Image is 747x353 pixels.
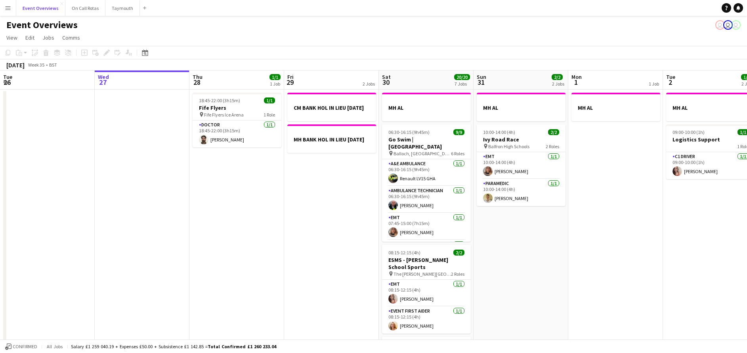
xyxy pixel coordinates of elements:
[6,34,17,41] span: View
[715,20,725,30] app-user-avatar: Jackie Tolland
[477,124,566,206] app-job-card: 10:00-14:00 (4h)2/2Ivy Road Race Balfron High Schools2 RolesEMT1/110:00-14:00 (4h)[PERSON_NAME]Pa...
[723,20,733,30] app-user-avatar: Operations Team
[546,143,559,149] span: 2 Roles
[193,93,281,147] app-job-card: 18:45-22:00 (3h15m)1/1Fife Flyers Fife Flyers Ice Arena1 RoleDoctor1/118:45-22:00 (3h15m)[PERSON_...
[26,62,46,68] span: Week 35
[286,78,294,87] span: 29
[382,93,471,121] app-job-card: MH AL
[476,78,486,87] span: 31
[199,97,240,103] span: 18:45-22:00 (3h15m)
[287,136,376,143] h3: MH BANK HOL IN LIEU [DATE]
[451,151,464,156] span: 6 Roles
[548,129,559,135] span: 2/2
[4,342,38,351] button: Confirmed
[552,81,564,87] div: 2 Jobs
[477,73,486,80] span: Sun
[287,73,294,80] span: Fri
[382,245,471,334] app-job-card: 08:15-12:15 (4h)2/2ESMS - [PERSON_NAME] School Sports The [PERSON_NAME][GEOGRAPHIC_DATA]2 RolesEM...
[454,74,470,80] span: 20/20
[382,280,471,307] app-card-role: EMT1/108:15-12:15 (4h)[PERSON_NAME]
[477,179,566,206] app-card-role: Paramedic1/110:00-14:00 (4h)[PERSON_NAME]
[62,34,80,41] span: Comms
[477,152,566,179] app-card-role: EMT1/110:00-14:00 (4h)[PERSON_NAME]
[552,74,563,80] span: 2/2
[3,32,21,43] a: View
[270,81,280,87] div: 1 Job
[455,81,470,87] div: 7 Jobs
[488,143,529,149] span: Balfron High Schools
[731,20,741,30] app-user-avatar: Operations Team
[570,78,582,87] span: 1
[477,93,566,121] app-job-card: MH AL
[208,343,276,349] span: Total Confirmed £1 260 233.04
[388,129,430,135] span: 06:30-16:15 (9h45m)
[193,73,203,80] span: Thu
[105,0,140,16] button: Taymouth
[382,213,471,240] app-card-role: EMT1/107:45-15:00 (7h15m)[PERSON_NAME]
[382,124,471,242] app-job-card: 06:30-16:15 (9h45m)9/9Go Swim | [GEOGRAPHIC_DATA] Balloch, [GEOGRAPHIC_DATA]6 RolesA&E Ambulance1...
[269,74,281,80] span: 1/1
[2,78,12,87] span: 26
[477,136,566,143] h3: Ivy Road Race
[264,97,275,103] span: 1/1
[287,93,376,121] app-job-card: CM BANK HOL IN LIEU [DATE]
[666,73,675,80] span: Tue
[3,73,12,80] span: Tue
[672,129,705,135] span: 09:00-10:00 (1h)
[571,73,582,80] span: Mon
[382,73,391,80] span: Sat
[97,78,109,87] span: 27
[287,124,376,153] app-job-card: MH BANK HOL IN LIEU [DATE]
[16,0,65,16] button: Event Overviews
[382,136,471,150] h3: Go Swim | [GEOGRAPHIC_DATA]
[382,159,471,186] app-card-role: A&E Ambulance1/106:30-16:15 (9h45m)Renault LV15 GHA
[59,32,83,43] a: Comms
[264,112,275,118] span: 1 Role
[193,120,281,147] app-card-role: Doctor1/118:45-22:00 (3h15m)[PERSON_NAME]
[6,61,25,69] div: [DATE]
[191,78,203,87] span: 28
[45,343,64,349] span: All jobs
[451,271,464,277] span: 2 Roles
[65,0,105,16] button: On Call Rotas
[22,32,38,43] a: Edit
[477,104,566,111] h3: MH AL
[382,104,471,111] h3: MH AL
[388,250,420,256] span: 08:15-12:15 (4h)
[6,19,78,31] h1: Event Overviews
[39,32,57,43] a: Jobs
[363,81,375,87] div: 2 Jobs
[571,104,660,111] h3: MH AL
[382,186,471,213] app-card-role: Ambulance Technician1/106:30-16:15 (9h45m)[PERSON_NAME]
[49,62,57,68] div: BST
[394,151,451,156] span: Balloch, [GEOGRAPHIC_DATA]
[98,73,109,80] span: Wed
[381,78,391,87] span: 30
[665,78,675,87] span: 2
[13,344,37,349] span: Confirmed
[453,250,464,256] span: 2/2
[382,256,471,271] h3: ESMS - [PERSON_NAME] School Sports
[71,343,276,349] div: Salary £1 259 040.19 + Expenses £50.00 + Subsistence £1 142.85 =
[394,271,451,277] span: The [PERSON_NAME][GEOGRAPHIC_DATA]
[453,129,464,135] span: 9/9
[571,93,660,121] app-job-card: MH AL
[42,34,54,41] span: Jobs
[25,34,34,41] span: Edit
[382,240,471,301] app-card-role: Event First Aider4/4
[483,129,515,135] span: 10:00-14:00 (4h)
[382,307,471,334] app-card-role: Event First Aider1/108:15-12:15 (4h)[PERSON_NAME]
[287,104,376,111] h3: CM BANK HOL IN LIEU [DATE]
[649,81,659,87] div: 1 Job
[193,104,281,111] h3: Fife Flyers
[204,112,244,118] span: Fife Flyers Ice Arena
